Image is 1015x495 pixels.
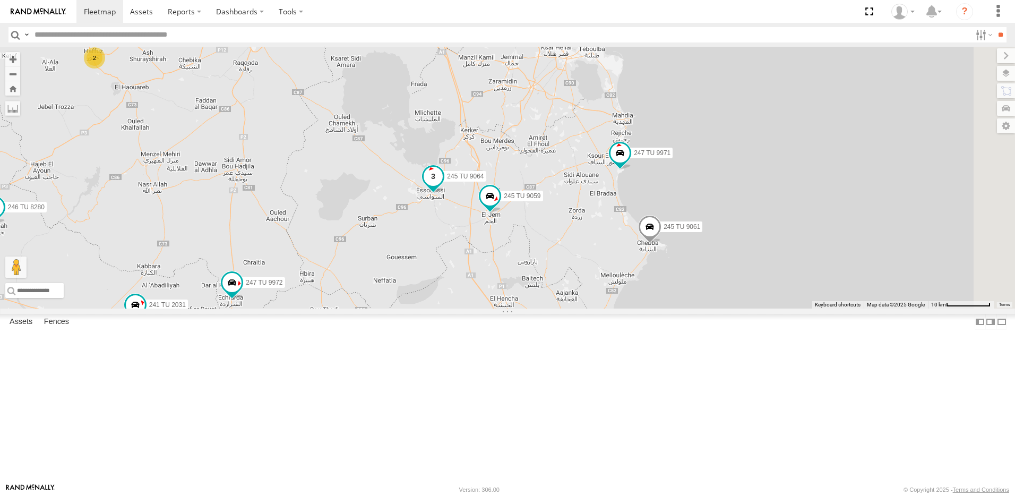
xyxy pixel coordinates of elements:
a: Terms (opens in new tab) [999,303,1010,307]
span: 241 TU 2031 [149,301,186,309]
span: 246 TU 8280 [8,203,45,211]
span: 245 TU 9064 [447,173,484,180]
a: Visit our Website [6,484,55,495]
button: Zoom in [5,52,20,66]
label: Hide Summary Table [996,314,1007,329]
div: 2 [84,47,105,69]
div: © Copyright 2025 - [904,487,1009,493]
i: ? [956,3,973,20]
button: Zoom Home [5,81,20,96]
span: 247 TU 9972 [246,279,282,286]
label: Search Filter Options [971,27,994,42]
div: Nejah Benkhalifa [888,4,918,20]
a: Terms and Conditions [953,487,1009,493]
span: 245 TU 9061 [664,223,700,231]
label: Fences [39,314,74,329]
label: Search Query [22,27,31,42]
span: 247 TU 9971 [634,149,670,157]
label: Assets [4,314,38,329]
button: Drag Pegman onto the map to open Street View [5,257,27,278]
button: Zoom out [5,66,20,81]
label: Dock Summary Table to the Right [985,314,996,329]
button: Map Scale: 10 km per 80 pixels [928,301,994,309]
div: Version: 306.00 [459,487,500,493]
span: 10 km [931,302,946,308]
span: Map data ©2025 Google [867,302,925,308]
button: Keyboard shortcuts [815,301,861,309]
label: Measure [5,101,20,116]
label: Dock Summary Table to the Left [975,314,985,329]
span: 245 TU 9059 [504,192,540,199]
label: Map Settings [997,118,1015,133]
img: rand-logo.svg [11,8,66,15]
